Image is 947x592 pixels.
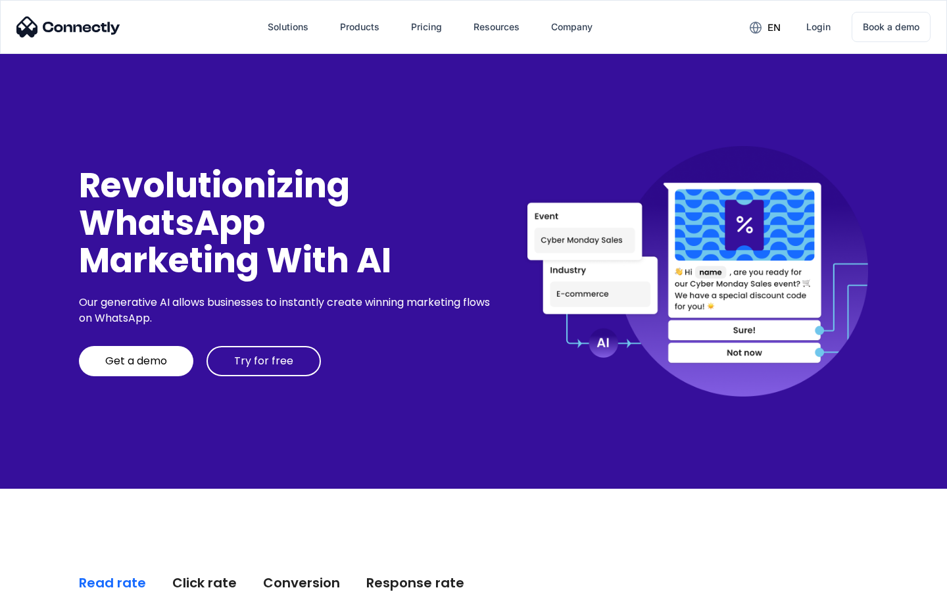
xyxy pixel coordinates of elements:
div: Resources [463,11,530,43]
div: Pricing [411,18,442,36]
a: Book a demo [852,12,931,42]
div: Read rate [79,574,146,592]
a: Pricing [401,11,452,43]
div: Company [551,18,593,36]
div: Resources [473,18,520,36]
div: Solutions [257,11,319,43]
div: Login [806,18,831,36]
div: Products [329,11,390,43]
div: Try for free [234,355,293,368]
a: Try for free [206,346,321,376]
div: en [767,18,781,37]
div: Company [541,11,603,43]
div: Get a demo [105,355,167,368]
div: Conversion [263,574,340,592]
div: Click rate [172,574,237,592]
div: Solutions [268,18,308,36]
img: Connectly Logo [16,16,120,37]
div: Our generative AI allows businesses to instantly create winning marketing flows on WhatsApp. [79,295,495,326]
ul: Language list [26,569,79,587]
a: Login [796,11,841,43]
div: Revolutionizing WhatsApp Marketing With AI [79,166,495,280]
div: Products [340,18,379,36]
div: en [739,17,790,37]
a: Get a demo [79,346,193,376]
aside: Language selected: English [13,569,79,587]
div: Response rate [366,574,464,592]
